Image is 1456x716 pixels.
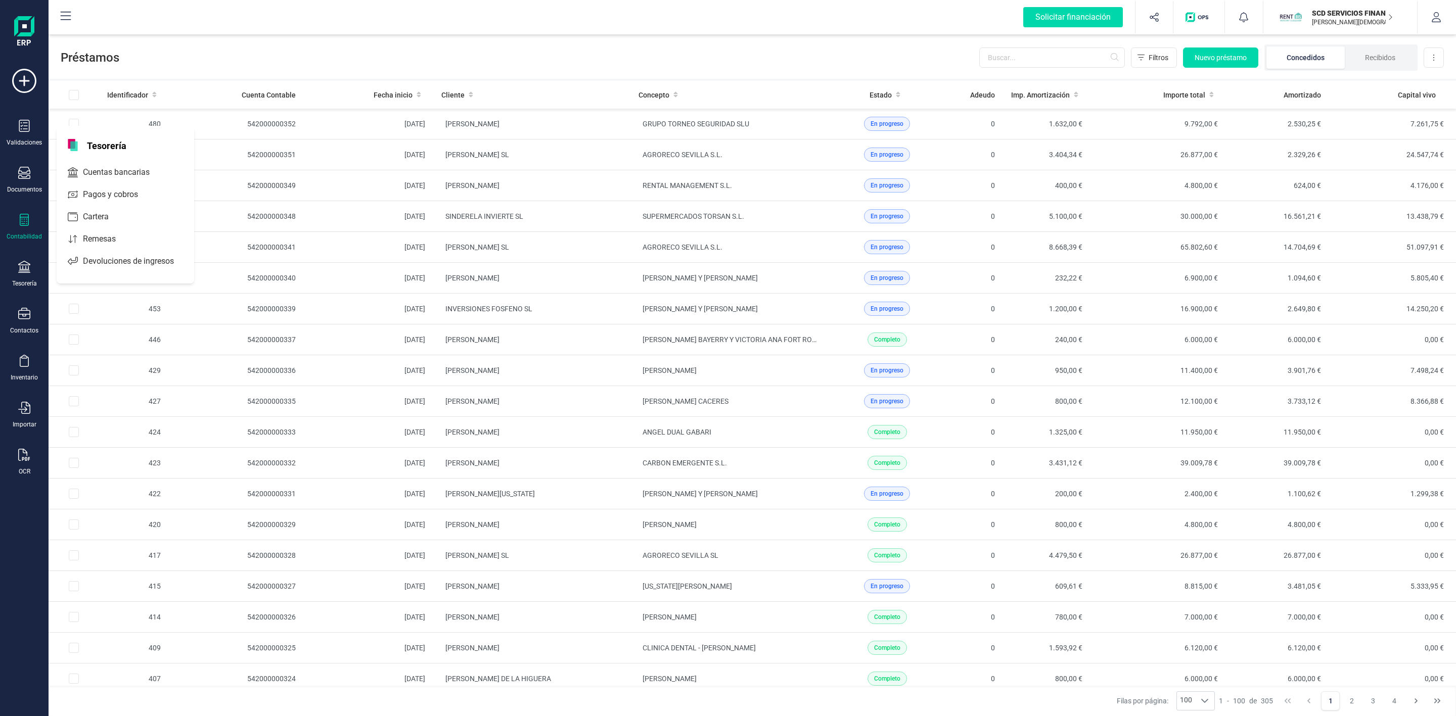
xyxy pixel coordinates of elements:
span: En progreso [871,397,903,406]
td: [DATE] [304,417,434,448]
td: 51.097,91 € [1329,232,1456,263]
td: 542000000328 [169,540,304,571]
span: En progreso [871,304,903,313]
td: 409 [99,633,169,663]
button: Filtros [1131,47,1177,68]
td: 0 [947,139,1003,170]
td: 542000000326 [169,602,304,633]
span: SINDERELA INVIERTE SL [445,212,523,220]
td: 400,00 € [1003,170,1090,201]
span: [PERSON_NAME] SL [445,551,509,559]
td: 542000000339 [169,294,304,324]
td: [DATE] [304,324,434,355]
span: [PERSON_NAME] [445,644,499,652]
td: 0 [947,633,1003,663]
td: 2.329,26 € [1226,139,1329,170]
td: 0 [947,417,1003,448]
span: Importe total [1163,90,1205,100]
td: 1.299,38 € [1329,479,1456,509]
td: 0 [947,386,1003,417]
span: Completo [874,643,900,652]
td: [DATE] [304,232,434,263]
span: Completo [874,612,900,622]
td: 16.900,00 € [1090,294,1226,324]
td: 5.333,95 € [1329,571,1456,602]
td: 800,00 € [1003,386,1090,417]
span: Nuevo préstamo [1195,53,1247,63]
span: Cliente [441,90,465,100]
td: 26.877,00 € [1090,540,1226,571]
td: 4.800,00 € [1226,509,1329,540]
div: Contactos [10,326,38,335]
td: 39.009,78 € [1090,448,1226,479]
div: Row Selected 921ddcd2-3c32-49b0-b1cd-9d8a6d71f1e5 [69,396,79,406]
td: 542000000325 [169,633,304,663]
td: [DATE] [304,663,434,694]
span: [PERSON_NAME] Y [PERSON_NAME] [643,490,758,498]
span: Adeudo [970,90,995,100]
td: 1.632,00 € [1003,109,1090,139]
td: 542000000333 [169,417,304,448]
div: All items unselected [69,90,79,100]
td: 2.530,25 € [1226,109,1329,139]
span: Cuentas bancarias [79,166,168,178]
span: [PERSON_NAME] [445,274,499,282]
td: 2.400,00 € [1090,479,1226,509]
td: [DATE] [304,201,434,232]
button: Logo de OPS [1179,1,1218,33]
span: [PERSON_NAME] [643,675,697,683]
span: AGRORECO SEVILLA S.L. [643,151,722,159]
span: En progreso [871,273,903,282]
td: 65.802,60 € [1090,232,1226,263]
span: En progreso [871,366,903,375]
div: Row Selected 5bb85a43-f642-4cca-9658-91511e2c1f80 [69,489,79,499]
div: Row Selected a347ed32-0d61-497d-848e-a593aa0d5e54 [69,458,79,468]
td: 30.000,00 € [1090,201,1226,232]
td: 4.800,00 € [1090,509,1226,540]
td: 14.250,20 € [1329,294,1456,324]
td: [DATE] [304,355,434,386]
button: Page 4 [1385,691,1404,710]
img: SC [1280,6,1302,28]
td: 407 [99,663,169,694]
span: Completo [874,458,900,467]
span: Imp. Amortización [1011,90,1070,100]
td: 0 [947,170,1003,201]
span: de [1249,696,1257,706]
td: 417 [99,540,169,571]
td: 6.120,00 € [1226,633,1329,663]
td: 6.000,00 € [1226,663,1329,694]
td: 0 [947,602,1003,633]
div: Tesorería [12,279,37,288]
span: [PERSON_NAME] Y [PERSON_NAME] [643,274,758,282]
td: 5.100,00 € [1003,201,1090,232]
span: Completo [874,674,900,683]
td: 1.325,00 € [1003,417,1090,448]
td: 0,00 € [1329,663,1456,694]
td: 0 [947,448,1003,479]
td: 609,61 € [1003,571,1090,602]
td: 8.668,39 € [1003,232,1090,263]
td: 3.404,34 € [1003,139,1090,170]
td: 7.000,00 € [1226,602,1329,633]
div: Inventario [11,373,38,381]
span: En progreso [871,150,903,159]
span: [US_STATE][PERSON_NAME] [643,582,732,590]
td: [DATE] [304,602,434,633]
td: 0 [947,509,1003,540]
span: [PERSON_NAME] [445,181,499,189]
img: Logo de OPS [1186,12,1212,22]
td: 414 [99,602,169,633]
td: 0 [947,109,1003,139]
p: SCD SERVICIOS FINANCIEROS SL [1312,8,1393,18]
span: RENTAL MANAGEMENT S.L. [643,181,732,189]
div: Row Selected 496573dd-35d5-4f80-963c-f5cade2f2a41 [69,119,79,129]
td: 0 [947,479,1003,509]
button: Page 3 [1363,691,1383,710]
div: Row Selected 0655c2c8-3aa6-43a1-a181-62afd67d2c92 [69,365,79,375]
button: Last Page [1428,691,1447,710]
span: [PERSON_NAME] DE LA HIGUERA [445,675,551,683]
td: 3.901,76 € [1226,355,1329,386]
td: 542000000324 [169,663,304,694]
td: [DATE] [304,633,434,663]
